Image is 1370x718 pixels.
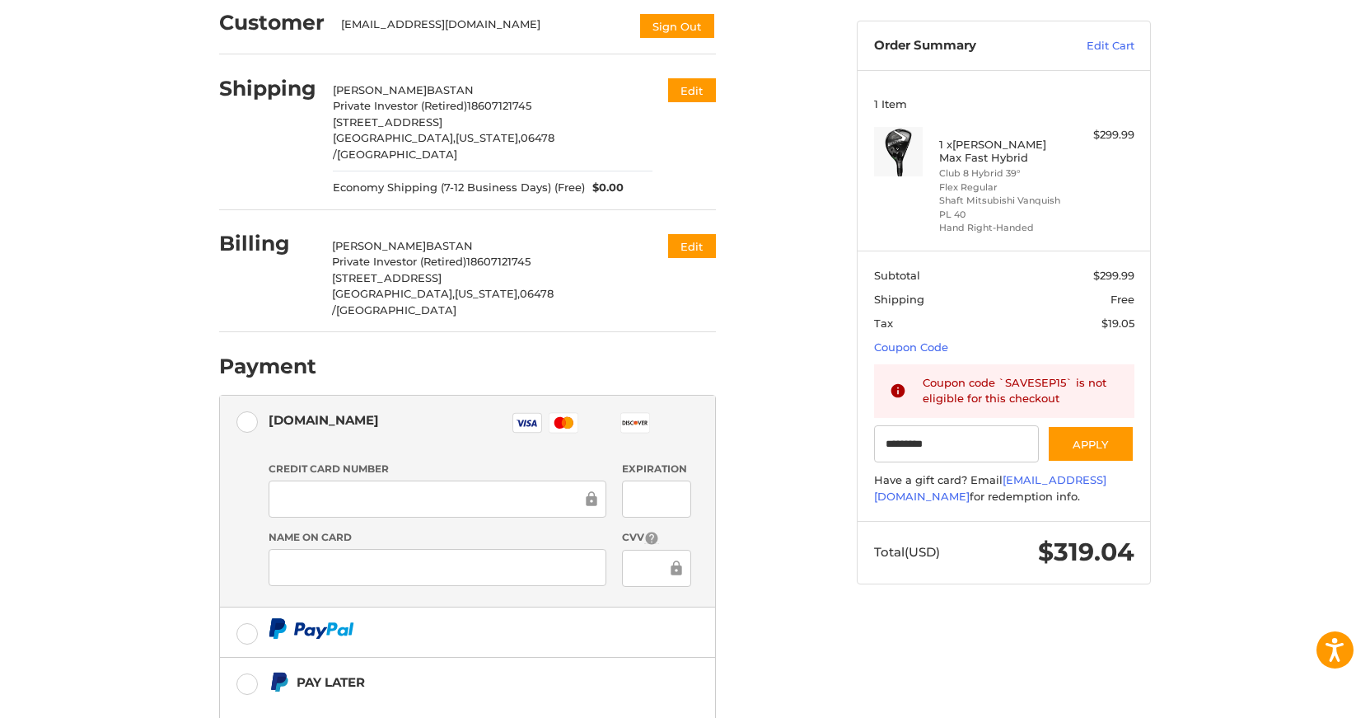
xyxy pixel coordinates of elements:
[1093,269,1134,282] span: $299.99
[269,699,613,714] iframe: PayPal Message 1
[332,287,554,317] span: 06478 /
[333,131,554,161] span: 06478 /
[219,231,316,256] h2: Billing
[455,287,520,300] span: [US_STATE],
[939,221,1065,235] li: Hand Right-Handed
[874,293,924,306] span: Shipping
[1101,317,1134,330] span: $19.05
[467,99,531,112] span: 18607121745
[332,239,426,252] span: [PERSON_NAME]
[1110,293,1134,306] span: Free
[333,99,467,112] span: Private Investor (Retired)
[333,115,442,129] span: [STREET_ADDRESS]
[1051,38,1134,54] a: Edit Cart
[622,462,690,476] label: Expiration
[332,255,466,268] span: Private Investor (Retired)
[939,167,1065,181] li: Club 8 Hybrid 39°
[668,234,716,258] button: Edit
[1069,127,1134,143] div: $299.99
[269,406,379,434] div: [DOMAIN_NAME]
[874,269,920,282] span: Subtotal
[466,255,531,268] span: 18607121745
[332,271,442,284] span: [STREET_ADDRESS]
[297,669,612,696] div: Pay Later
[332,287,455,300] span: [GEOGRAPHIC_DATA],
[874,97,1134,110] h3: 1 Item
[1047,425,1134,462] button: Apply
[219,76,316,101] h2: Shipping
[939,138,1065,165] h4: 1 x [PERSON_NAME] Max Fast Hybrid
[939,194,1065,221] li: Shaft Mitsubishi Vanquish PL 40
[668,78,716,102] button: Edit
[874,425,1040,462] input: Gift Certificate or Coupon Code
[333,131,456,144] span: [GEOGRAPHIC_DATA],
[269,462,606,476] label: Credit Card Number
[874,340,948,354] a: Coupon Code
[337,148,457,161] span: [GEOGRAPHIC_DATA]
[426,239,473,252] span: BASTAN
[269,672,289,692] img: Pay Later icon
[923,375,1119,407] div: Coupon code `SAVESEP15` is not eligible for this checkout
[269,530,606,545] label: Name on Card
[336,303,456,317] span: [GEOGRAPHIC_DATA]
[939,181,1065,195] li: Flex Regular
[638,12,716,40] button: Sign Out
[341,16,623,40] div: [EMAIL_ADDRESS][DOMAIN_NAME]
[269,618,354,639] img: PayPal icon
[456,131,521,144] span: [US_STATE],
[219,10,325,35] h2: Customer
[874,38,1051,54] h3: Order Summary
[427,83,474,96] span: BASTAN
[585,180,624,196] span: $0.00
[333,83,427,96] span: [PERSON_NAME]
[874,317,893,330] span: Tax
[1038,537,1134,567] span: $319.04
[874,472,1134,504] div: Have a gift card? Email for redemption info.
[333,180,585,196] span: Economy Shipping (7-12 Business Days) (Free)
[874,544,940,560] span: Total (USD)
[219,354,316,379] h2: Payment
[622,530,690,546] label: CVV
[874,473,1106,503] a: [EMAIL_ADDRESS][DOMAIN_NAME]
